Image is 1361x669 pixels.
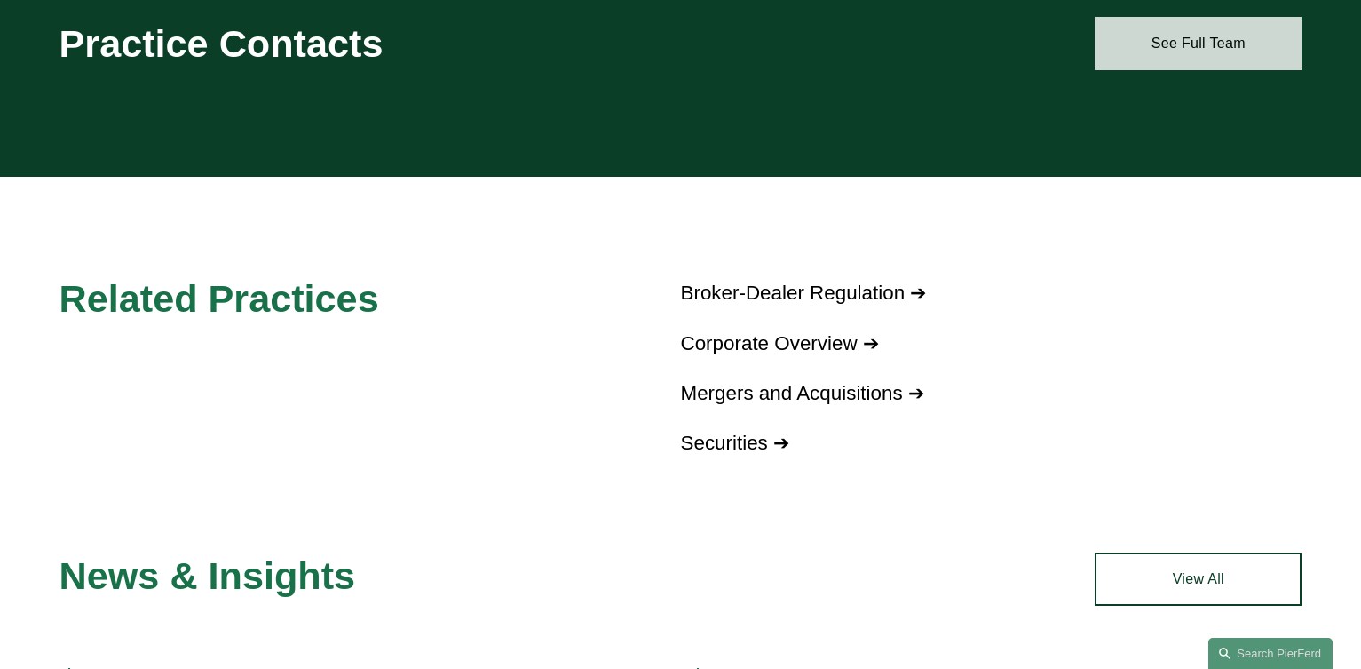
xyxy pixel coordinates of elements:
a: Corporate Overview ➔ [681,332,879,354]
a: View All [1095,553,1302,606]
h2: Practice Contacts [59,20,629,67]
a: Securities ➔ [681,432,790,454]
span: News & Insights [59,554,356,597]
a: Broker-Dealer Regulation ➔ [681,282,927,304]
a: Search this site [1208,638,1333,669]
a: Mergers and Acquisitions ➔ [681,382,924,404]
a: See Full Team [1095,17,1302,70]
span: Related Practices [59,277,379,320]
